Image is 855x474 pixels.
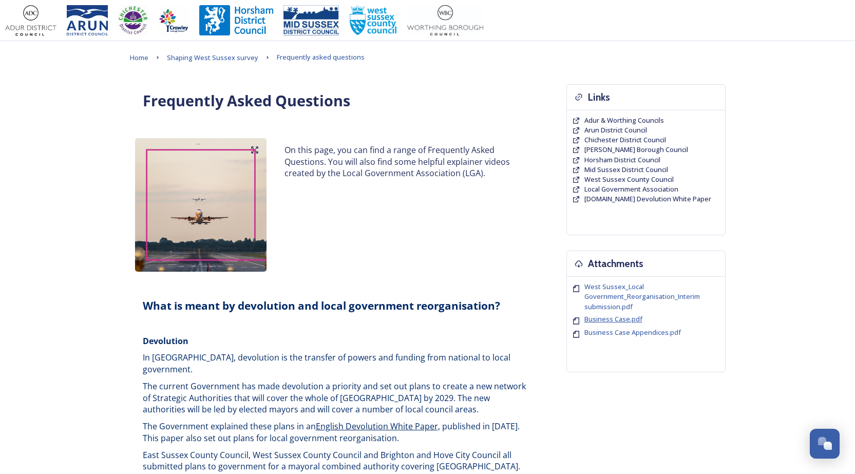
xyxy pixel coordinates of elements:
span: [DOMAIN_NAME] Devolution White Paper [584,194,711,203]
a: Chichester District Council [584,135,666,145]
span: The current Government has made devolution a priority and set out plans to create a new network o... [143,381,528,415]
span: In [GEOGRAPHIC_DATA], devolution is the transfer of powers and funding from national to local gov... [143,352,512,375]
strong: Frequently Asked Questions [143,90,350,110]
h3: Links [588,90,610,105]
img: Worthing_Adur%20%281%29.jpg [407,5,483,36]
a: Adur & Worthing Councils [584,116,664,125]
a: Horsham District Council [584,155,660,165]
p: On this page, you can find a range of Frequently Asked Questions. You will also find some helpful... [284,144,533,179]
strong: Devolution [143,335,188,347]
button: Open Chat [810,429,840,459]
a: [PERSON_NAME] Borough Council [584,145,688,155]
span: Business Case.pdf [584,314,642,324]
a: Shaping West Sussex survey [167,51,258,64]
span: The Government explained these plans in an [143,421,316,432]
a: English Devolution White Paper [316,421,438,432]
img: Crawley%20BC%20logo.jpg [158,5,189,36]
span: Home [130,53,148,62]
span: West Sussex_Local Government_Reorganisation_Interim submission.pdf [584,282,700,311]
span: Shaping West Sussex survey [167,53,258,62]
span: , published in [DATE]. This paper also set out plans for local government reorganisation. [143,421,522,444]
img: 150ppimsdc%20logo%20blue.png [283,5,339,36]
img: CDC%20Logo%20-%20you%20may%20have%20a%20better%20version.jpg [118,5,148,36]
span: Horsham District Council [584,155,660,164]
img: Horsham%20DC%20Logo.jpg [199,5,273,36]
img: Arun%20District%20Council%20logo%20blue%20CMYK.jpg [67,5,108,36]
span: Mid Sussex District Council [584,165,668,174]
span: [PERSON_NAME] Borough Council [584,145,688,154]
a: Mid Sussex District Council [584,165,668,175]
img: Adur%20logo%20%281%29.jpeg [5,5,56,36]
span: Business Case Appendices.pdf [584,328,681,337]
strong: What is meant by devolution and local government reorganisation? [143,298,500,313]
a: Local Government Association [584,184,678,194]
a: Arun District Council [584,125,647,135]
span: Chichester District Council [584,135,666,144]
a: [DOMAIN_NAME] Devolution White Paper [584,194,711,204]
a: West Sussex County Council [584,175,674,184]
span: Frequently asked questions [277,52,365,62]
a: Home [130,51,148,64]
img: WSCCPos-Spot-25mm.jpg [349,5,397,36]
h3: Attachments [588,256,643,271]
